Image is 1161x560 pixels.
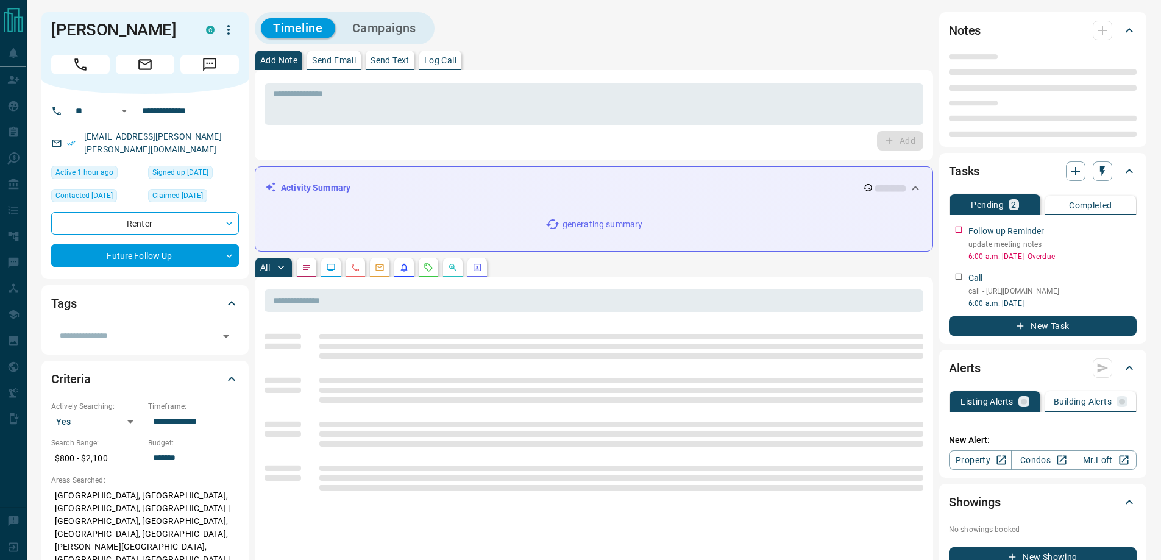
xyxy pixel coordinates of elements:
[949,157,1137,186] div: Tasks
[968,225,1044,238] p: Follow up Reminder
[148,401,239,412] p: Timeframe:
[968,286,1137,297] p: call - [URL][DOMAIN_NAME]
[1069,201,1112,210] p: Completed
[51,55,110,74] span: Call
[281,182,350,194] p: Activity Summary
[55,190,113,202] span: Contacted [DATE]
[563,218,642,231] p: generating summary
[424,263,433,272] svg: Requests
[371,56,410,65] p: Send Text
[340,18,428,38] button: Campaigns
[350,263,360,272] svg: Calls
[949,358,981,378] h2: Alerts
[148,166,239,183] div: Wed Nov 27 2024
[67,139,76,147] svg: Email Verified
[180,55,239,74] span: Message
[51,412,142,431] div: Yes
[1074,450,1137,470] a: Mr.Loft
[51,20,188,40] h1: [PERSON_NAME]
[206,26,215,34] div: condos.ca
[1011,450,1074,470] a: Condos
[949,316,1137,336] button: New Task
[51,438,142,448] p: Search Range:
[51,289,239,318] div: Tags
[116,55,174,74] span: Email
[152,166,208,179] span: Signed up [DATE]
[84,132,222,154] a: [EMAIL_ADDRESS][PERSON_NAME][PERSON_NAME][DOMAIN_NAME]
[448,263,458,272] svg: Opportunities
[218,328,235,345] button: Open
[51,475,239,486] p: Areas Searched:
[472,263,482,272] svg: Agent Actions
[949,492,1001,512] h2: Showings
[302,263,311,272] svg: Notes
[51,401,142,412] p: Actively Searching:
[312,56,356,65] p: Send Email
[260,263,270,272] p: All
[326,263,336,272] svg: Lead Browsing Activity
[51,369,91,389] h2: Criteria
[968,298,1137,309] p: 6:00 a.m. [DATE]
[968,239,1137,250] p: update meeting notes
[148,438,239,448] p: Budget:
[1011,200,1016,209] p: 2
[960,397,1014,406] p: Listing Alerts
[55,166,113,179] span: Active 1 hour ago
[968,251,1137,262] p: 6:00 a.m. [DATE] - Overdue
[265,177,923,199] div: Activity Summary
[949,434,1137,447] p: New Alert:
[51,294,76,313] h2: Tags
[148,189,239,206] div: Thu Nov 28 2024
[1054,397,1112,406] p: Building Alerts
[261,18,335,38] button: Timeline
[51,212,239,235] div: Renter
[949,524,1137,535] p: No showings booked
[424,56,456,65] p: Log Call
[51,364,239,394] div: Criteria
[949,16,1137,45] div: Notes
[949,450,1012,470] a: Property
[949,21,981,40] h2: Notes
[117,104,132,118] button: Open
[971,200,1004,209] p: Pending
[949,161,979,181] h2: Tasks
[949,353,1137,383] div: Alerts
[375,263,385,272] svg: Emails
[968,272,983,285] p: Call
[51,189,142,206] div: Fri Jul 04 2025
[51,166,142,183] div: Tue Sep 16 2025
[51,448,142,469] p: $800 - $2,100
[399,263,409,272] svg: Listing Alerts
[260,56,297,65] p: Add Note
[949,487,1137,517] div: Showings
[152,190,203,202] span: Claimed [DATE]
[51,244,239,267] div: Future Follow Up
